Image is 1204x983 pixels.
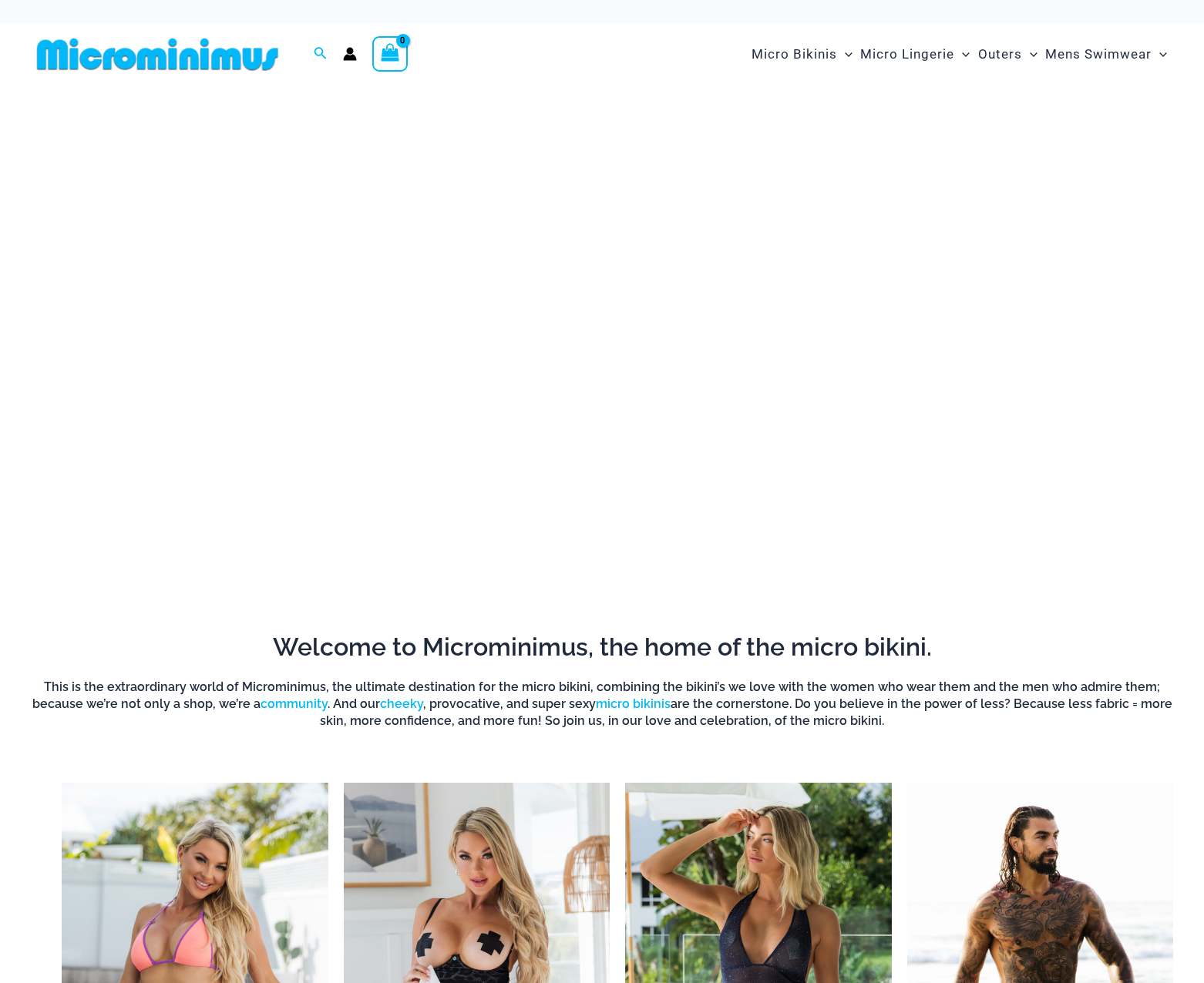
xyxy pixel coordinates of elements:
span: Menu Toggle [1152,35,1167,74]
nav: Site Navigation [745,29,1173,80]
span: Menu Toggle [954,35,970,74]
span: Micro Lingerie [860,35,954,74]
span: Menu Toggle [1022,35,1038,74]
a: Micro LingerieMenu ToggleMenu Toggle [856,31,974,78]
a: View Shopping Cart, empty [372,36,408,72]
a: Micro BikinisMenu ToggleMenu Toggle [748,31,856,78]
img: MM SHOP LOGO FLAT [31,37,284,72]
span: Mens Swimwear [1045,35,1152,74]
h2: Welcome to Microminimus, the home of the micro bikini. [31,631,1173,663]
a: community [261,696,328,711]
span: Menu Toggle [837,35,853,74]
a: micro bikinis [596,696,671,711]
a: Search icon link [314,45,328,64]
span: Outers [978,35,1022,74]
a: Account icon link [343,47,357,61]
span: Micro Bikinis [752,35,837,74]
a: Mens SwimwearMenu ToggleMenu Toggle [1041,31,1171,78]
a: OutersMenu ToggleMenu Toggle [974,31,1041,78]
a: cheeky [380,696,423,711]
h6: This is the extraordinary world of Microminimus, the ultimate destination for the micro bikini, c... [31,679,1173,730]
